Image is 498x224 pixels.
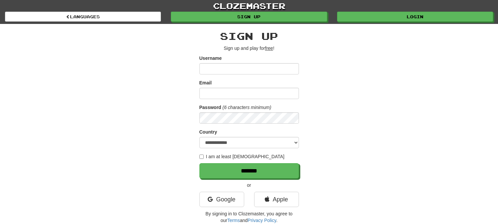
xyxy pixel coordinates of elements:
label: Username [199,55,222,61]
a: Google [199,192,244,207]
p: By signing in to Clozemaster, you agree to our and . [199,210,299,224]
u: free [265,46,273,51]
a: Languages [5,12,161,22]
label: I am at least [DEMOGRAPHIC_DATA] [199,153,285,160]
label: Email [199,79,212,86]
label: Country [199,129,217,135]
p: or [199,182,299,188]
em: (6 characters minimum) [223,105,271,110]
a: Terms [227,218,240,223]
input: I am at least [DEMOGRAPHIC_DATA] [199,155,204,159]
a: Apple [254,192,299,207]
h2: Sign up [199,31,299,42]
p: Sign up and play for ! [199,45,299,52]
a: Sign up [171,12,327,22]
a: Privacy Policy [248,218,276,223]
a: Login [337,12,493,22]
label: Password [199,104,221,111]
